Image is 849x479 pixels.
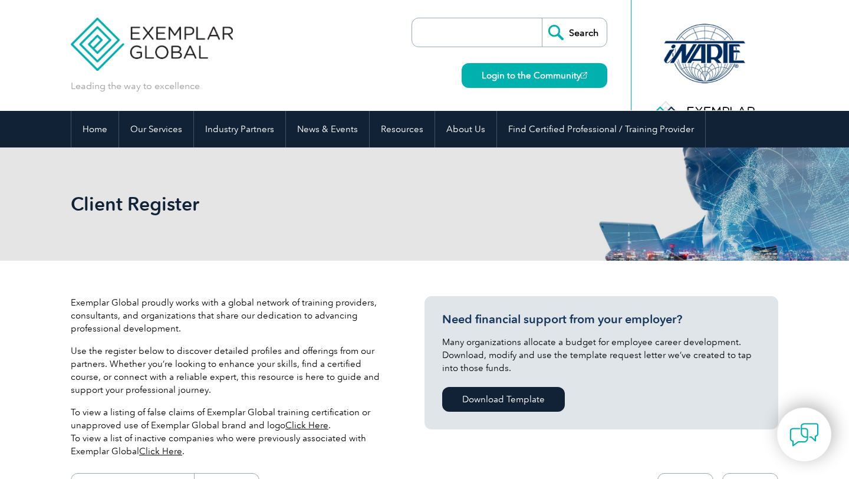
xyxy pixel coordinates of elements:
[581,72,587,78] img: open_square.png
[435,111,496,147] a: About Us
[139,446,182,457] a: Click Here
[462,63,607,88] a: Login to the Community
[542,18,607,47] input: Search
[194,111,285,147] a: Industry Partners
[442,312,761,327] h3: Need financial support from your employer?
[71,195,566,214] h2: Client Register
[71,296,389,335] p: Exemplar Global proudly works with a global network of training providers, consultants, and organ...
[285,420,328,431] a: Click Here
[71,80,200,93] p: Leading the way to excellence
[370,111,435,147] a: Resources
[71,111,119,147] a: Home
[286,111,369,147] a: News & Events
[497,111,705,147] a: Find Certified Professional / Training Provider
[442,387,565,412] a: Download Template
[71,345,389,396] p: Use the register below to discover detailed profiles and offerings from our partners. Whether you...
[71,406,389,458] p: To view a listing of false claims of Exemplar Global training certification or unapproved use of ...
[119,111,193,147] a: Our Services
[789,420,819,450] img: contact-chat.png
[442,336,761,375] p: Many organizations allocate a budget for employee career development. Download, modify and use th...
